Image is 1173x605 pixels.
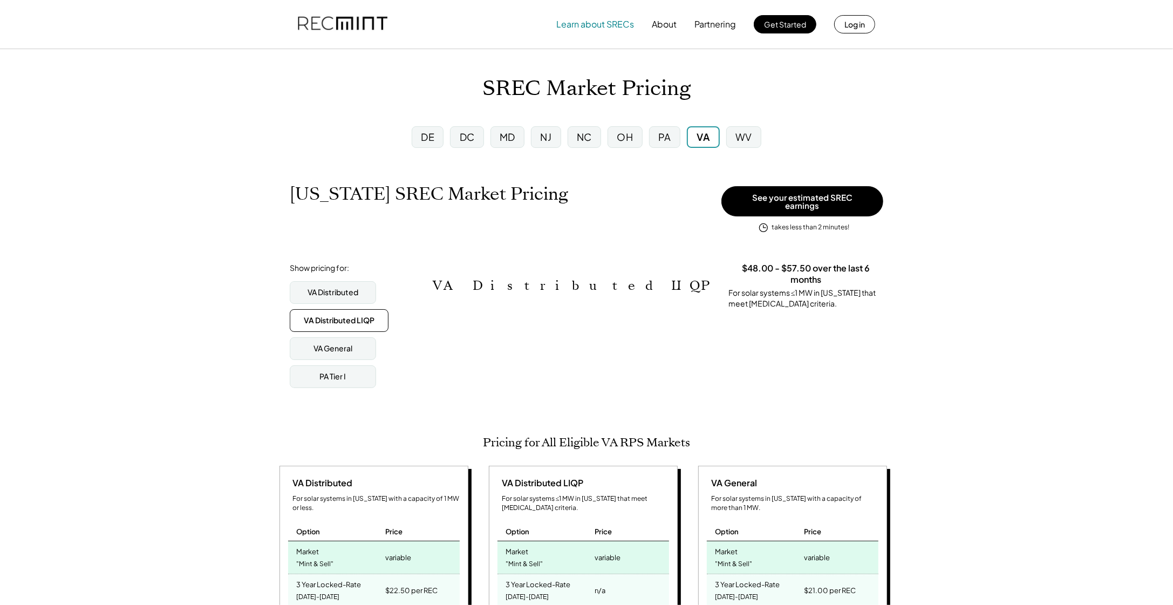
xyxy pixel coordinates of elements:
[500,130,515,144] div: MD
[433,278,712,294] h2: VA Distributed LIQP
[617,130,633,144] div: OH
[728,263,883,285] h3: $48.00 - $57.50 over the last 6 months
[804,550,830,565] div: variable
[754,15,816,33] button: Get Started
[735,130,752,144] div: WV
[715,590,758,604] div: [DATE]-[DATE]
[296,527,320,536] div: Option
[313,343,352,354] div: VA General
[715,557,752,572] div: "Mint & Sell"
[715,527,739,536] div: Option
[804,527,821,536] div: Price
[595,583,605,598] div: n/a
[721,186,883,216] button: See your estimated SREC earnings
[711,494,878,513] div: For solar systems in [US_STATE] with a capacity of more than 1 MW.
[506,527,529,536] div: Option
[385,527,403,536] div: Price
[707,477,757,489] div: VA General
[296,544,319,556] div: Market
[290,263,349,274] div: Show pricing for:
[694,13,736,35] button: Partnering
[658,130,671,144] div: PA
[296,577,361,589] div: 3 Year Locked-Rate
[506,557,543,572] div: "Mint & Sell"
[772,223,849,232] div: takes less than 2 minutes!
[482,76,691,101] h1: SREC Market Pricing
[296,590,339,604] div: [DATE]-[DATE]
[502,494,669,513] div: For solar systems ≤1 MW in [US_STATE] that meet [MEDICAL_DATA] criteria.
[506,590,549,604] div: [DATE]-[DATE]
[421,130,434,144] div: DE
[304,315,374,326] div: VA Distributed LIQP
[556,13,634,35] button: Learn about SRECs
[506,544,528,556] div: Market
[715,544,738,556] div: Market
[288,477,352,489] div: VA Distributed
[652,13,677,35] button: About
[385,550,411,565] div: variable
[595,527,612,536] div: Price
[296,557,333,572] div: "Mint & Sell"
[290,183,568,205] h1: [US_STATE] SREC Market Pricing
[506,577,570,589] div: 3 Year Locked-Rate
[483,436,690,450] h2: Pricing for All Eligible VA RPS Markets
[320,371,346,382] div: PA Tier I
[497,477,583,489] div: VA Distributed LIQP
[292,494,460,513] div: For solar systems in [US_STATE] with a capacity of 1 MW or less.
[385,583,438,598] div: $22.50 per REC
[728,288,883,309] div: For solar systems ≤1 MW in [US_STATE] that meet [MEDICAL_DATA] criteria.
[460,130,475,144] div: DC
[697,130,710,144] div: VA
[595,550,620,565] div: variable
[577,130,592,144] div: NC
[804,583,856,598] div: $21.00 per REC
[834,15,875,33] button: Log in
[715,577,780,589] div: 3 Year Locked-Rate
[541,130,552,144] div: NJ
[308,287,358,298] div: VA Distributed
[298,6,387,43] img: recmint-logotype%403x.png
